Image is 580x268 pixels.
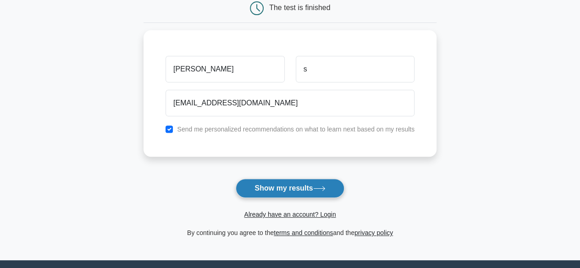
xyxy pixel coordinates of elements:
button: Show my results [236,179,344,198]
label: Send me personalized recommendations on what to learn next based on my results [177,126,414,133]
input: Email [166,90,414,116]
input: Last name [296,56,414,82]
a: privacy policy [354,229,393,236]
div: By continuing you agree to the and the [138,227,442,238]
a: terms and conditions [274,229,333,236]
a: Already have an account? Login [244,211,336,218]
input: First name [166,56,284,82]
div: The test is finished [269,4,330,11]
